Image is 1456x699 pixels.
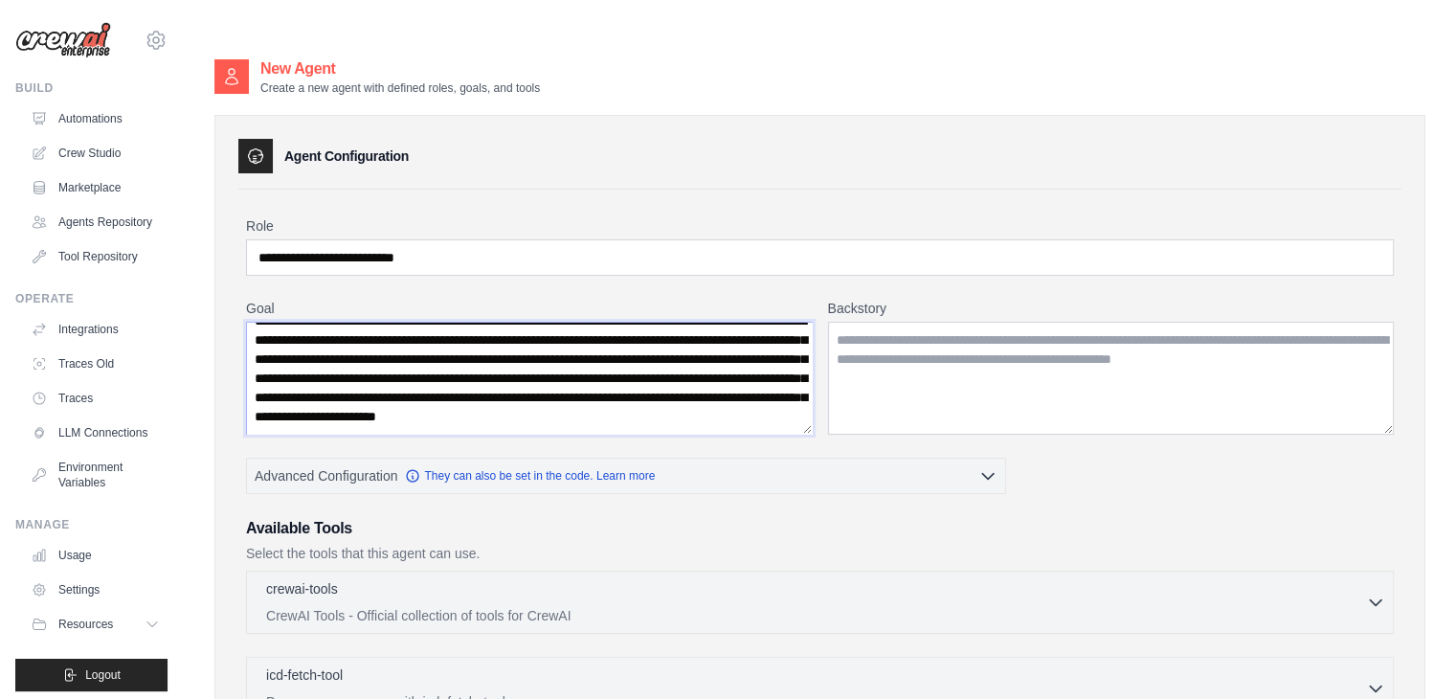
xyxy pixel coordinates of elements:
[266,665,343,685] p: icd-fetch-tool
[246,216,1394,236] label: Role
[15,659,168,691] button: Logout
[405,468,655,484] a: They can also be set in the code. Learn more
[23,349,168,379] a: Traces Old
[247,459,1005,493] button: Advanced Configuration They can also be set in the code. Learn more
[260,80,540,96] p: Create a new agent with defined roles, goals, and tools
[246,299,813,318] label: Goal
[266,579,338,598] p: crewai-tools
[23,417,168,448] a: LLM Connections
[23,452,168,498] a: Environment Variables
[15,80,168,96] div: Build
[255,466,397,485] span: Advanced Configuration
[246,544,1394,563] p: Select the tools that this agent can use.
[58,617,113,632] span: Resources
[23,138,168,169] a: Crew Studio
[23,540,168,571] a: Usage
[255,579,1385,625] button: crewai-tools CrewAI Tools - Official collection of tools for CrewAI
[23,314,168,345] a: Integrations
[15,291,168,306] div: Operate
[85,667,121,683] span: Logout
[23,383,168,414] a: Traces
[23,207,168,237] a: Agents Repository
[23,103,168,134] a: Automations
[260,57,540,80] h2: New Agent
[266,606,1366,625] p: CrewAI Tools - Official collection of tools for CrewAI
[23,609,168,640] button: Resources
[15,22,111,58] img: Logo
[15,517,168,532] div: Manage
[23,575,168,605] a: Settings
[246,517,1394,540] h3: Available Tools
[284,147,409,166] h3: Agent Configuration
[23,241,168,272] a: Tool Repository
[23,172,168,203] a: Marketplace
[828,299,1395,318] label: Backstory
